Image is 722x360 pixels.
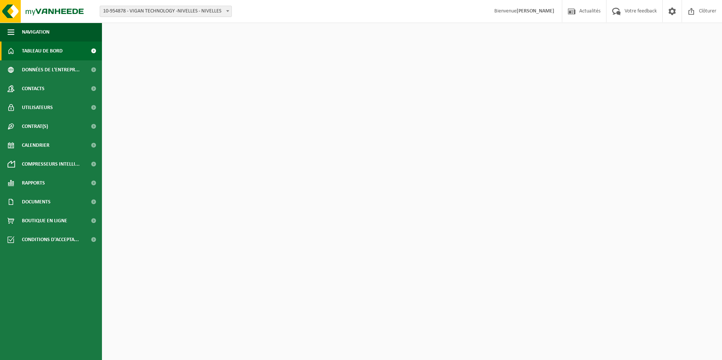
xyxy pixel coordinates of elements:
span: 10-954878 - VIGAN TECHNOLOGY -NIVELLES - NIVELLES [100,6,231,17]
span: Boutique en ligne [22,211,67,230]
span: Navigation [22,23,49,42]
strong: [PERSON_NAME] [517,8,554,14]
span: Rapports [22,174,45,192]
span: Contrat(s) [22,117,48,136]
span: Contacts [22,79,45,98]
span: Tableau de bord [22,42,63,60]
span: Conditions d'accepta... [22,230,79,249]
span: Données de l'entrepr... [22,60,80,79]
span: Calendrier [22,136,49,155]
span: Utilisateurs [22,98,53,117]
span: Documents [22,192,51,211]
span: Compresseurs intelli... [22,155,80,174]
